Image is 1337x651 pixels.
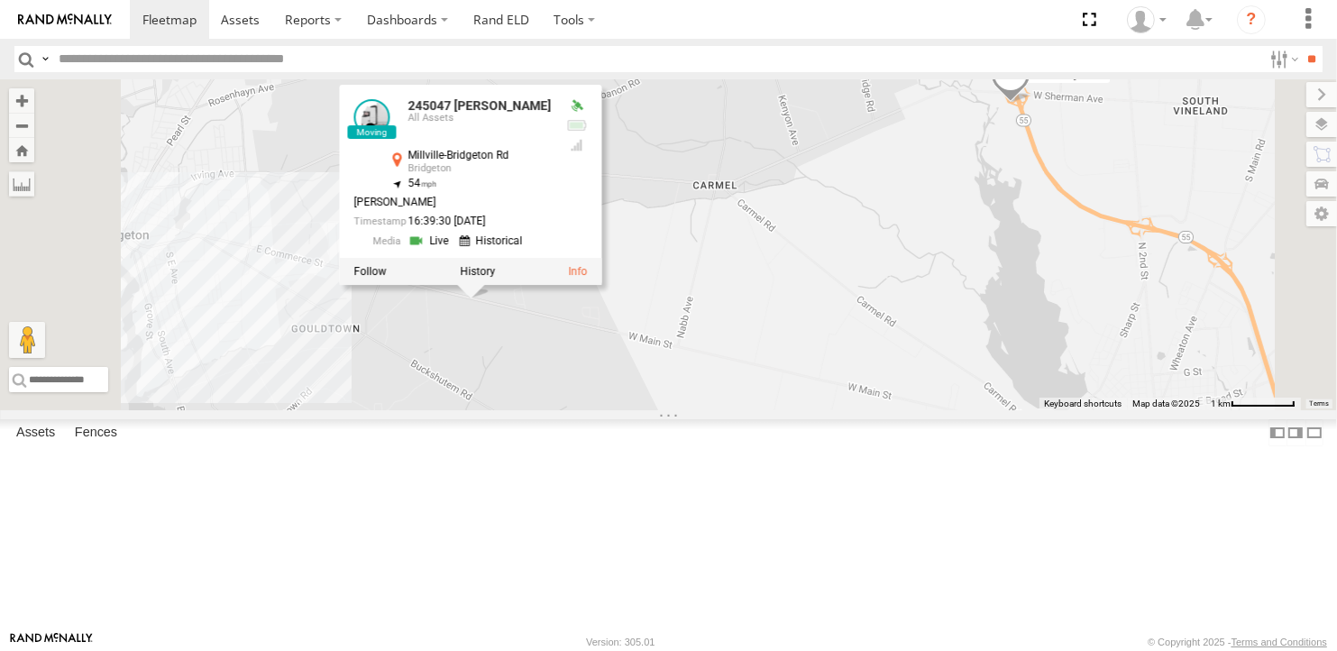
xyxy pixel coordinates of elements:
a: View Asset Details [353,99,389,135]
label: Realtime tracking of Asset [353,265,386,278]
div: Bridgeton [408,163,551,174]
img: rand-logo.svg [18,14,112,26]
a: 245047 [PERSON_NAME] [408,98,551,113]
a: Terms [1310,400,1329,408]
div: No voltage information received from this device. [565,118,587,133]
div: Millville-Bridgeton Rd [408,150,551,161]
div: GSM Signal = 4 [565,138,587,152]
label: View Asset History [460,265,495,278]
span: 1 km [1211,399,1231,408]
label: Map Settings [1306,201,1337,226]
label: Measure [9,171,34,197]
button: Keyboard shortcuts [1044,398,1122,410]
label: Search Query [38,46,52,72]
span: Map data ©2025 [1132,399,1200,408]
button: Drag Pegman onto the map to open Street View [9,322,45,358]
label: Assets [7,420,64,445]
label: Fences [66,420,126,445]
div: [PERSON_NAME] [353,197,551,208]
a: View Asset Details [568,265,587,278]
a: Visit our Website [10,633,93,651]
label: Dock Summary Table to the Right [1287,419,1305,445]
span: 468333 [PERSON_NAME] [1033,67,1161,79]
div: Version: 305.01 [586,637,655,647]
div: Valid GPS Fix [565,99,587,114]
button: Map Scale: 1 km per 68 pixels [1205,398,1301,410]
button: Zoom in [9,88,34,113]
a: View Live Media Streams [408,232,453,249]
i: ? [1237,5,1266,34]
label: Hide Summary Table [1305,419,1323,445]
div: All Assets [408,113,551,124]
div: Date/time of location update [353,215,551,227]
a: Terms and Conditions [1232,637,1327,647]
button: Zoom Home [9,138,34,162]
label: Dock Summary Table to the Left [1268,419,1287,445]
button: Zoom out [9,113,34,138]
div: © Copyright 2025 - [1148,637,1327,647]
span: 54 [408,177,436,189]
label: Search Filter Options [1263,46,1302,72]
a: View Historical Media Streams [459,232,527,249]
div: Dale Gerhard [1121,6,1173,33]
